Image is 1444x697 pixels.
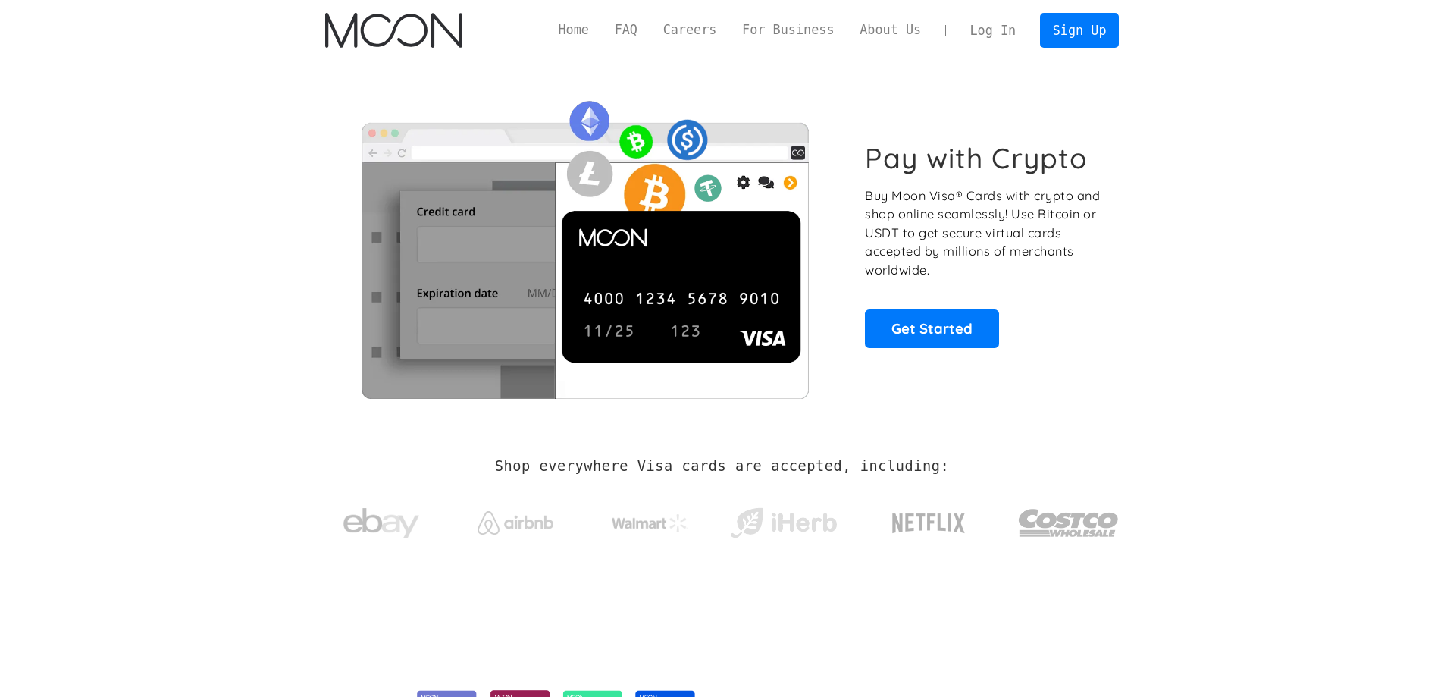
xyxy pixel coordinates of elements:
a: Home [546,20,602,39]
a: Careers [650,20,729,39]
img: ebay [343,500,419,548]
img: Moon Cards let you spend your crypto anywhere Visa is accepted. [325,90,844,398]
a: Walmart [593,499,706,540]
a: ebay [325,485,438,555]
a: Log In [957,14,1029,47]
a: FAQ [602,20,650,39]
a: Costco [1018,479,1120,559]
a: For Business [729,20,847,39]
h2: Shop everywhere Visa cards are accepted, including: [495,458,949,475]
a: Airbnb [459,496,572,542]
img: iHerb [727,504,840,543]
h1: Pay with Crypto [865,141,1088,175]
img: Moon Logo [325,13,462,48]
img: Costco [1018,494,1120,551]
a: About Us [847,20,934,39]
p: Buy Moon Visa® Cards with crypto and shop online seamlessly! Use Bitcoin or USDT to get secure vi... [865,187,1102,280]
a: Sign Up [1040,13,1119,47]
img: Airbnb [478,511,553,535]
img: Netflix [891,504,966,542]
img: Walmart [612,514,688,532]
a: iHerb [727,488,840,551]
a: Netflix [861,489,997,550]
a: Get Started [865,309,999,347]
